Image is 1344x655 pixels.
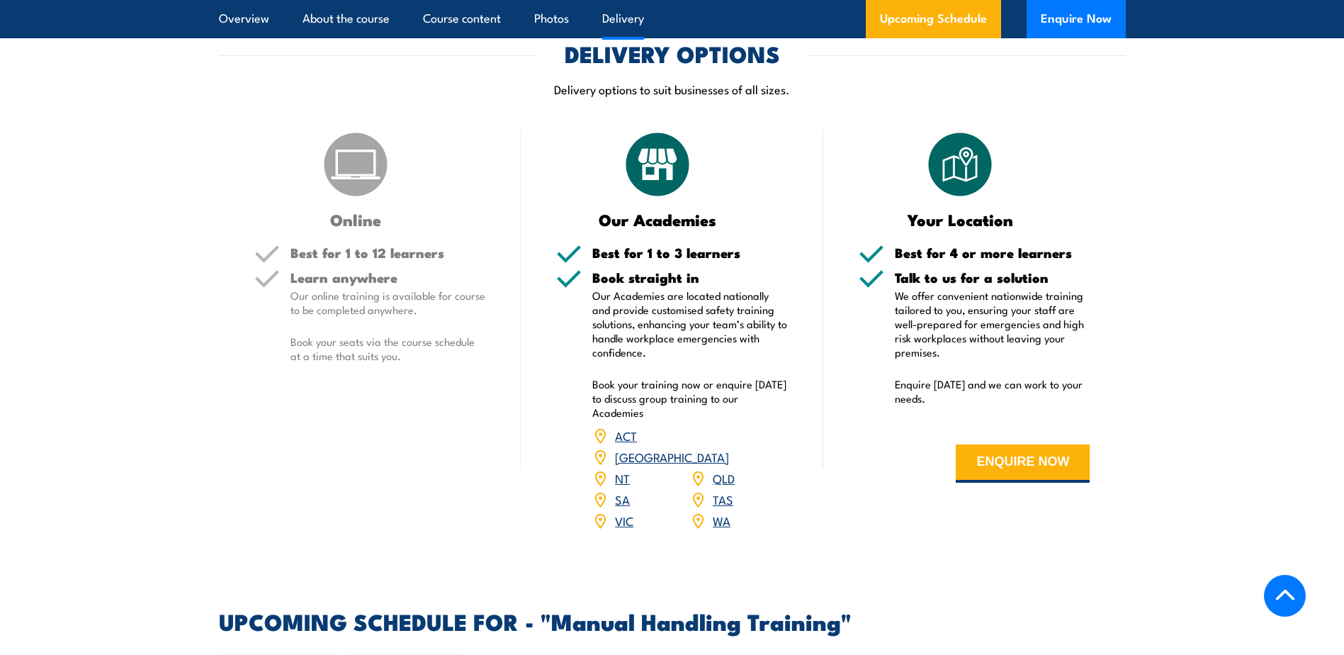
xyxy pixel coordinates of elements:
[254,211,458,228] h3: Online
[615,512,633,529] a: VIC
[219,611,1126,631] h2: UPCOMING SCHEDULE FOR - "Manual Handling Training"
[956,444,1090,483] button: ENQUIRE NOW
[592,271,788,284] h5: Book straight in
[713,491,733,508] a: TAS
[290,246,486,259] h5: Best for 1 to 12 learners
[556,211,759,228] h3: Our Academies
[615,469,630,486] a: NT
[592,246,788,259] h5: Best for 1 to 3 learners
[713,512,730,529] a: WA
[592,289,788,359] p: Our Academies are located nationally and provide customised safety training solutions, enhancing ...
[859,211,1062,228] h3: Your Location
[895,377,1090,405] p: Enquire [DATE] and we can work to your needs.
[290,289,486,317] p: Our online training is available for course to be completed anywhere.
[290,335,486,363] p: Book your seats via the course schedule at a time that suits you.
[615,427,637,444] a: ACT
[592,377,788,420] p: Book your training now or enquire [DATE] to discuss group training to our Academies
[895,289,1090,359] p: We offer convenient nationwide training tailored to you, ensuring your staff are well-prepared fo...
[895,246,1090,259] h5: Best for 4 or more learners
[290,271,486,284] h5: Learn anywhere
[615,491,630,508] a: SA
[713,469,735,486] a: QLD
[615,448,729,465] a: [GEOGRAPHIC_DATA]
[895,271,1090,284] h5: Talk to us for a solution
[219,81,1126,97] p: Delivery options to suit businesses of all sizes.
[565,43,780,63] h2: DELIVERY OPTIONS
